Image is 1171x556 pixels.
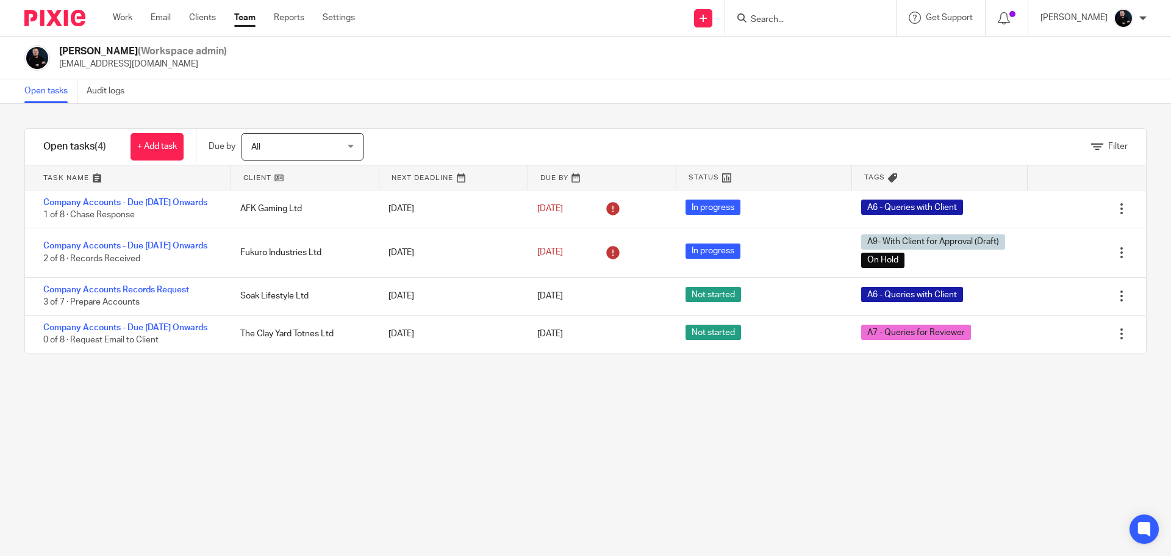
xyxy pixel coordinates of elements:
span: A6 - Queries with Client [861,287,963,302]
span: On Hold [861,253,904,268]
span: 0 of 8 · Request Email to Client [43,336,159,344]
p: [EMAIL_ADDRESS][DOMAIN_NAME] [59,58,227,70]
span: [DATE] [537,248,563,257]
span: (4) [95,142,106,151]
img: Pixie [24,10,85,26]
a: Team [234,12,256,24]
h2: [PERSON_NAME] [59,45,227,58]
div: [DATE] [376,197,525,221]
span: Not started [686,325,741,340]
span: Get Support [926,13,973,22]
div: [DATE] [376,322,525,346]
div: Fukuro Industries Ltd [228,240,376,265]
img: Headshots%20accounting4everything_Poppy%20Jakes%20Photography-2203.jpg [24,45,50,71]
a: Work [113,12,132,24]
a: Email [151,12,171,24]
span: 2 of 8 · Records Received [43,255,140,263]
a: Company Accounts - Due [DATE] Onwards [43,242,207,250]
span: 3 of 7 · Prepare Accounts [43,298,140,306]
img: Headshots%20accounting4everything_Poppy%20Jakes%20Photography-2203.jpg [1114,9,1133,28]
input: Search [750,15,859,26]
a: Audit logs [87,79,134,103]
span: All [251,143,260,151]
p: [PERSON_NAME] [1040,12,1108,24]
span: A6 - Queries with Client [861,200,963,215]
span: Status [689,172,719,182]
div: Soak Lifestyle Ltd [228,284,376,308]
a: Reports [274,12,304,24]
span: 1 of 8 · Chase Response [43,211,135,220]
div: [DATE] [376,284,525,308]
span: In progress [686,244,740,259]
a: Company Accounts - Due [DATE] Onwards [43,323,207,332]
span: Filter [1108,142,1128,151]
div: [DATE] [376,240,525,265]
div: The Clay Yard Totnes Ltd [228,322,376,346]
span: Tags [864,172,885,182]
a: Open tasks [24,79,77,103]
a: + Add task [131,133,184,161]
a: Company Accounts - Due [DATE] Onwards [43,198,207,207]
a: Clients [189,12,216,24]
div: AFK Gaming Ltd [228,197,376,221]
span: [DATE] [537,204,563,213]
span: Not started [686,287,741,302]
span: (Workspace admin) [138,46,227,56]
span: [DATE] [537,292,563,300]
span: In progress [686,200,740,215]
h1: Open tasks [43,140,106,153]
span: A7 - Queries for Reviewer [861,325,971,340]
p: Due by [209,140,235,153]
span: [DATE] [537,330,563,338]
a: Company Accounts Records Request [43,286,189,294]
a: Settings [323,12,355,24]
span: A9- With Client for Approval (Draft) [861,234,1005,250]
